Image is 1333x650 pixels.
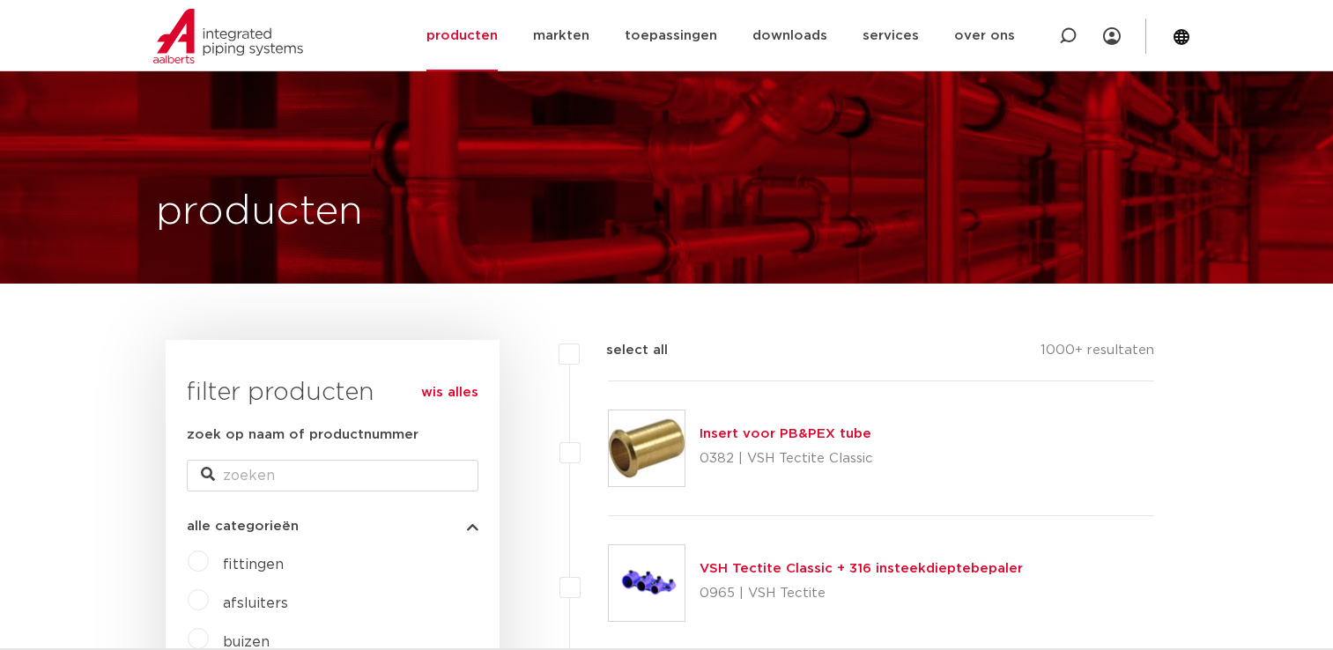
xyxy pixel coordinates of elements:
a: Insert voor PB&PEX tube [700,427,871,440]
img: Thumbnail for Insert voor PB&PEX tube [609,410,685,486]
label: zoek op naam of productnummer [187,425,418,446]
button: alle categorieën [187,520,478,533]
h3: filter producten [187,375,478,410]
a: fittingen [223,558,284,572]
input: zoeken [187,460,478,491]
p: 1000+ resultaten [1040,340,1154,367]
a: afsluiters [223,596,288,610]
span: alle categorieën [187,520,299,533]
label: select all [580,340,668,361]
h1: producten [156,184,363,240]
a: buizen [223,635,270,649]
a: wis alles [421,382,478,403]
a: VSH Tectite Classic + 316 insteekdieptebepaler [700,562,1023,575]
img: Thumbnail for VSH Tectite Classic + 316 insteekdieptebepaler [609,545,685,621]
p: 0965 | VSH Tectite [700,580,1023,608]
p: 0382 | VSH Tectite Classic [700,445,873,473]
